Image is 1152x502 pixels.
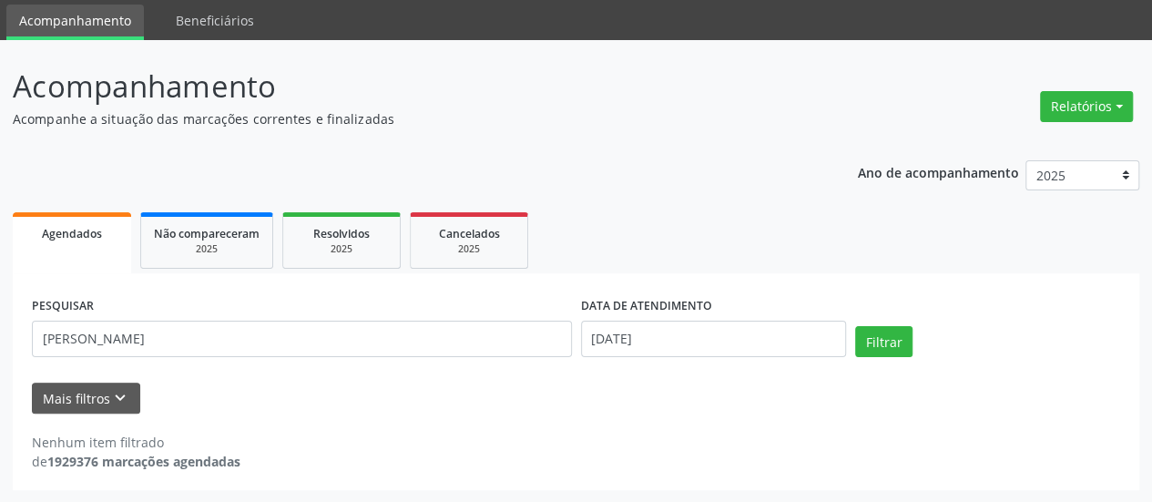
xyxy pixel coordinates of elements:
p: Ano de acompanhamento [858,160,1019,183]
span: Cancelados [439,226,500,241]
button: Mais filtroskeyboard_arrow_down [32,383,140,415]
label: DATA DE ATENDIMENTO [581,292,712,321]
a: Acompanhamento [6,5,144,40]
div: 2025 [296,242,387,256]
input: Nome, código do beneficiário ou CPF [32,321,572,357]
label: PESQUISAR [32,292,94,321]
span: Resolvidos [313,226,370,241]
p: Acompanhe a situação das marcações correntes e finalizadas [13,109,801,128]
input: Selecione um intervalo [581,321,846,357]
div: 2025 [154,242,260,256]
strong: 1929376 marcações agendadas [47,453,240,470]
button: Relatórios [1040,91,1133,122]
p: Acompanhamento [13,64,801,109]
div: Nenhum item filtrado [32,433,240,452]
span: Agendados [42,226,102,241]
a: Beneficiários [163,5,267,36]
i: keyboard_arrow_down [110,388,130,408]
span: Não compareceram [154,226,260,241]
div: de [32,452,240,471]
button: Filtrar [855,326,912,357]
div: 2025 [423,242,515,256]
